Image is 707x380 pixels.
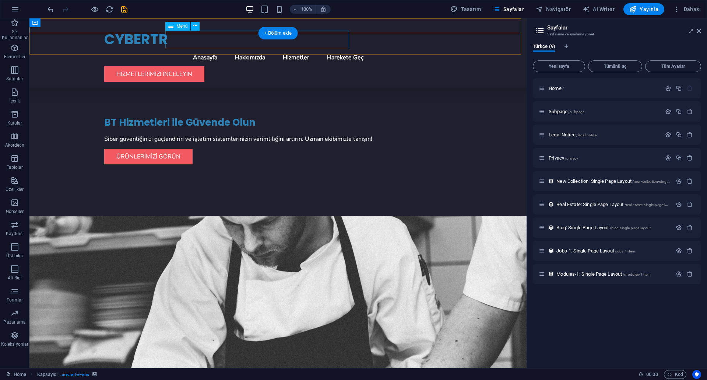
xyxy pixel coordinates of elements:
div: Ayarlar [665,85,671,91]
span: Navigatör [536,6,571,13]
div: Tasarım (Ctrl+Alt+Y) [447,3,484,15]
p: Pazarlama [3,319,26,325]
button: Kod [664,370,686,379]
div: Çoğalt [676,132,682,138]
span: Sayfayı açmak için tıkla [556,271,651,277]
span: Sayfayı açmak için tıkla [549,132,597,137]
button: Sayfalar [490,3,527,15]
p: Sütunlar [6,76,24,82]
span: Kod [667,370,683,379]
span: /blog-single-page-layout [610,226,651,230]
div: Ayarlar [676,178,682,184]
div: Ayarlar [665,108,671,115]
i: Bu element, arka plan içeriyor [92,372,97,376]
span: Sayfalar [493,6,524,13]
span: /privacy [565,156,578,160]
p: İçerik [9,98,20,104]
span: /subpage [568,110,584,114]
div: Ayarlar [676,224,682,231]
div: Sil [687,224,693,231]
div: Modules-1: Single Page Layout/modules-1-item [554,272,672,276]
span: /legal-notice [576,133,597,137]
p: Akordeon [5,142,25,148]
div: Ayarlar [676,248,682,254]
i: Sayfayı yeniden yükleyin [105,5,114,14]
div: Çoğalt [676,155,682,161]
p: Kutular [7,120,22,126]
span: /new-collection-single-page-layout [632,179,690,184]
p: Kaydırıcı [6,231,24,237]
h6: 100% [301,5,313,14]
h2: Sayfalar [547,24,701,31]
button: Tasarım [447,3,484,15]
p: Tablolar [7,164,23,170]
span: /real-estate-single-page-layout [625,203,675,207]
p: Alt Bigi [8,275,22,281]
div: Bu düzen, bu koleksiyonun tüm ögeleri (örn: bir blog paylaşımı) için şablon olarak kullanılır. Bi... [548,201,554,208]
span: Yeni sayfa [536,64,582,69]
span: Sayfayı açmak için tıkla [556,225,651,230]
button: Usercentrics [692,370,701,379]
div: Çoğalt [676,85,682,91]
h6: Oturum süresi [639,370,658,379]
div: Ayarlar [676,201,682,208]
span: : [651,372,653,377]
i: Geri al: Logo metnini değiştir (Ctrl+Z) [46,5,55,14]
span: Tümünü aç [591,64,639,69]
i: Yeniden boyutlandırmada yakınlaştırma düzeyini seçilen cihaza uyacak şekilde otomatik olarak ayarla. [320,6,327,13]
div: Sil [687,178,693,184]
button: Dahası [670,3,704,15]
button: Yayınla [623,3,664,15]
p: Koleksiyonlar [1,341,28,347]
p: Görseller [6,209,24,215]
div: Başlangıç sayfası silinemez [687,85,693,91]
span: Dahası [673,6,701,13]
p: Özellikler [6,186,24,192]
span: Türkçe (9) [533,42,555,52]
span: Sayfayı açmak için tıkla [549,155,578,161]
button: reload [105,5,114,14]
span: 00 00 [646,370,658,379]
div: New Collection: Single Page Layout/new-collection-single-page-layout [554,179,672,184]
h3: Sayfalarını ve ayarlarını yönet [547,31,686,38]
nav: breadcrumb [37,370,97,379]
div: Real Estate: Single Page Layout/real-estate-single-page-layout [554,202,672,207]
span: Tüm Ayarlar [648,64,698,69]
p: Üst bilgi [6,253,23,259]
span: Seçmek için tıkla. Düzenlemek için çift tıkla [37,370,58,379]
div: Sil [687,132,693,138]
span: Subpage [549,109,584,114]
div: Subpage/subpage [546,109,661,114]
div: Bu düzen, bu koleksiyonun tüm ögeleri (örn: bir blog paylaşımı) için şablon olarak kullanılır. Bi... [548,224,554,231]
div: Ayarlar [665,132,671,138]
div: Bu düzen, bu koleksiyonun tüm ögeleri (örn: bir blog paylaşımı) için şablon olarak kullanılır. Bi... [548,271,554,277]
div: + Bölüm ekle [258,27,298,39]
div: Sil [687,155,693,161]
div: Dil Sekmeleri [533,43,701,57]
button: Yeni sayfa [533,60,585,72]
div: Privacy/privacy [546,156,661,160]
div: Sil [687,248,693,254]
button: Tümünü aç [588,60,643,72]
span: AI Writer [583,6,615,13]
span: Sayfayı açmak için tıkla [549,86,564,91]
a: Seçimi iptal etmek için tıkla. Sayfaları açmak için çift tıkla [6,370,26,379]
span: Sayfayı açmak için tıkla [556,248,635,254]
button: AI Writer [580,3,618,15]
div: Blog: Single Page Layout/blog-single-page-layout [554,225,672,230]
i: Kaydet (Ctrl+S) [120,5,129,14]
span: / [562,87,564,91]
div: Bu düzen, bu koleksiyonun tüm ögeleri (örn: bir blog paylaşımı) için şablon olarak kullanılır. Bi... [548,178,554,184]
div: Sil [687,108,693,115]
button: Ön izleme modundan çıkıp düzenlemeye devam etmek için buraya tıklayın [90,5,99,14]
div: Sil [687,271,693,277]
div: Home/ [546,86,661,91]
span: . gradient-overlay [60,370,89,379]
div: Ayarlar [665,155,671,161]
span: Yayınla [629,6,658,13]
span: /modules-1-item [623,272,651,276]
div: Legal Notice/legal-notice [546,132,661,137]
button: undo [46,5,55,14]
button: Tüm Ayarlar [645,60,701,72]
p: Formlar [7,297,23,303]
